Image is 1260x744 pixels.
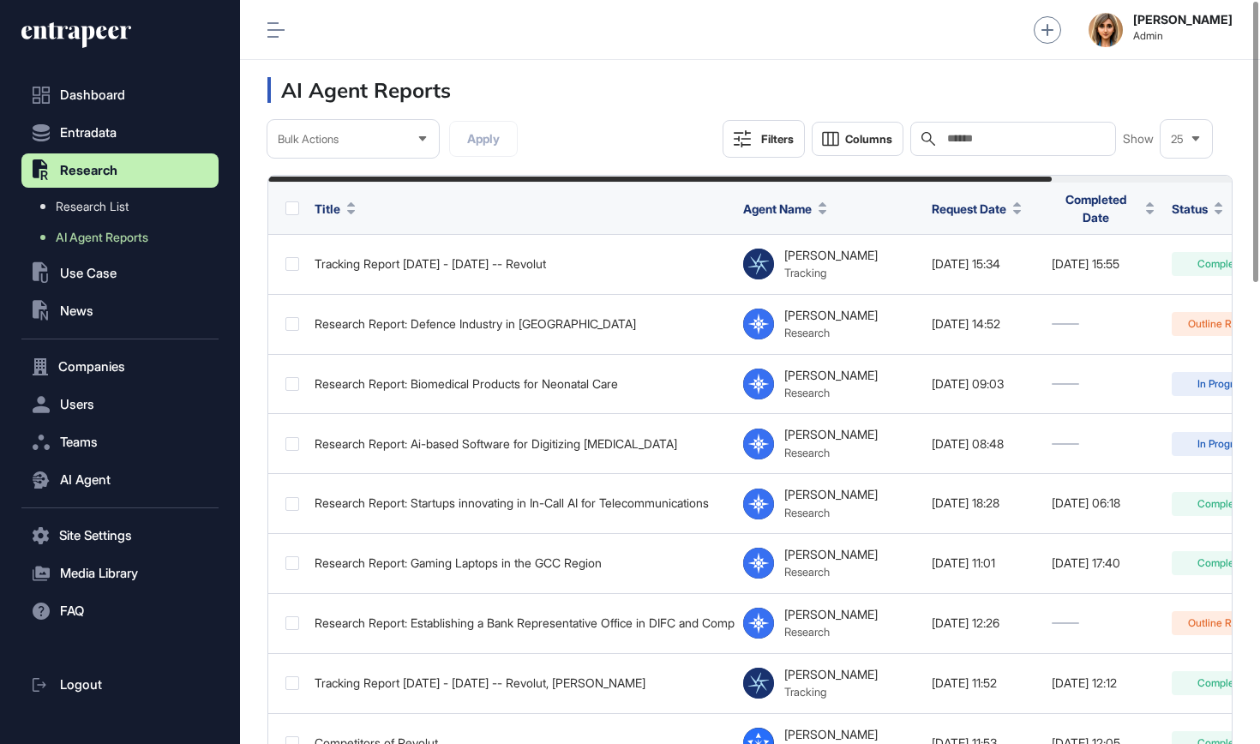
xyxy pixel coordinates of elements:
[784,386,878,399] div: Research
[278,133,339,146] span: Bulk Actions
[315,676,726,690] div: Tracking Report [DATE] - [DATE] -- Revolut, [PERSON_NAME]
[1052,556,1155,570] div: [DATE] 17:40
[932,257,1035,271] div: [DATE] 15:34
[1133,30,1233,42] span: Admin
[932,200,1022,218] button: Request Date
[784,249,878,262] div: [PERSON_NAME]
[743,200,827,218] button: Agent Name
[784,685,878,699] div: Tracking
[315,616,726,630] div: Research Report: Establishing a Bank Representative Office in DIFC and Comparison With Branch Off...
[21,463,219,497] button: AI Agent
[21,556,219,591] button: Media Library
[932,317,1035,331] div: [DATE] 14:52
[1052,676,1155,690] div: [DATE] 12:12
[784,668,878,681] div: [PERSON_NAME]
[58,360,125,374] span: Companies
[784,326,878,339] div: Research
[21,78,219,112] a: Dashboard
[60,567,138,580] span: Media Library
[932,556,1035,570] div: [DATE] 11:01
[315,377,726,391] div: Research Report: Biomedical Products for Neonatal Care
[1089,13,1123,47] img: admin-avatar
[784,446,878,459] div: Research
[1052,496,1155,510] div: [DATE] 06:18
[784,608,878,621] div: [PERSON_NAME]
[21,153,219,188] button: Research
[315,200,340,218] span: Title
[30,222,219,253] a: AI Agent Reports
[315,496,726,510] div: Research Report: Startups innovating in In-Call AI for Telecommunications
[784,565,878,579] div: Research
[723,120,805,158] button: Filters
[1172,200,1223,218] button: Status
[1052,190,1139,226] span: Completed Date
[845,133,892,146] span: Columns
[1052,257,1155,271] div: [DATE] 15:55
[60,164,117,177] span: Research
[60,604,84,618] span: FAQ
[21,519,219,553] button: Site Settings
[56,231,148,244] span: AI Agent Reports
[21,294,219,328] button: News
[315,556,726,570] div: Research Report: Gaming Laptops in the GCC Region
[315,437,726,451] div: Research Report: Ai-based Software for Digitizing [MEDICAL_DATA]
[784,728,878,741] div: [PERSON_NAME]
[315,200,356,218] button: Title
[932,377,1035,391] div: [DATE] 09:03
[30,191,219,222] a: Research List
[784,428,878,441] div: [PERSON_NAME]
[784,548,878,561] div: [PERSON_NAME]
[784,488,878,501] div: [PERSON_NAME]
[932,676,1035,690] div: [DATE] 11:52
[932,437,1035,451] div: [DATE] 08:48
[60,473,111,487] span: AI Agent
[812,122,903,156] button: Columns
[21,425,219,459] button: Teams
[60,88,125,102] span: Dashboard
[784,625,878,639] div: Research
[1171,133,1184,146] span: 25
[784,309,878,322] div: [PERSON_NAME]
[21,594,219,628] button: FAQ
[784,266,878,279] div: Tracking
[60,126,117,140] span: Entradata
[784,506,878,519] div: Research
[21,387,219,422] button: Users
[1123,132,1154,146] span: Show
[60,398,94,411] span: Users
[784,369,878,382] div: [PERSON_NAME]
[743,200,812,218] span: Agent Name
[60,304,93,318] span: News
[932,616,1035,630] div: [DATE] 12:26
[21,256,219,291] button: Use Case
[60,267,117,280] span: Use Case
[1133,13,1233,27] strong: [PERSON_NAME]
[60,435,98,449] span: Teams
[267,77,451,103] h3: AI Agent Reports
[59,529,132,543] span: Site Settings
[1172,200,1208,218] span: Status
[21,350,219,384] button: Companies
[315,317,726,331] div: Research Report: Defence Industry in [GEOGRAPHIC_DATA]
[932,496,1035,510] div: [DATE] 18:28
[932,200,1006,218] span: Request Date
[1052,190,1155,226] button: Completed Date
[56,200,129,213] span: Research List
[315,257,726,271] div: Tracking Report [DATE] - [DATE] -- Revolut
[60,678,102,692] span: Logout
[21,668,219,702] a: Logout
[761,132,794,146] div: Filters
[21,116,219,150] button: Entradata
